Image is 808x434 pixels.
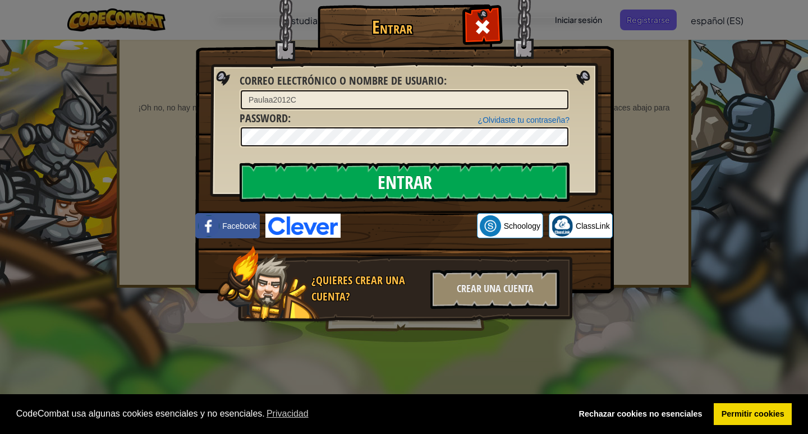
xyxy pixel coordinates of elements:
h1: Entrar [320,17,463,37]
img: facebook_small.png [198,215,219,237]
div: Iniciar sesión con Google. Se abre en una nueva pestaña. [346,214,471,238]
a: ¿Olvidaste tu contraseña? [478,116,570,124]
a: deny cookies [571,403,710,426]
img: schoology.png [480,215,501,237]
img: clever-logo-blue.png [265,214,341,238]
label: : [240,110,291,127]
iframe: Botón Iniciar sesión con Google [341,214,477,238]
span: Schoology [504,220,540,232]
span: CodeCombat usa algunas cookies esenciales y no esenciales. [16,405,562,422]
input: Entrar [240,163,570,202]
span: ClassLink [576,220,610,232]
a: allow cookies [714,403,792,426]
img: classlink-logo-small.png [552,215,573,237]
div: ¿Quieres crear una cuenta? [311,273,424,304]
span: Facebook [222,220,256,232]
iframe: Cuadro de diálogo Iniciar sesión con Google [577,11,797,181]
a: learn more about cookies [265,405,310,422]
label: : [240,73,447,89]
span: Correo electrónico o nombre de usuario [240,73,444,88]
span: Password [240,110,288,126]
div: Crear una cuenta [430,270,559,309]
